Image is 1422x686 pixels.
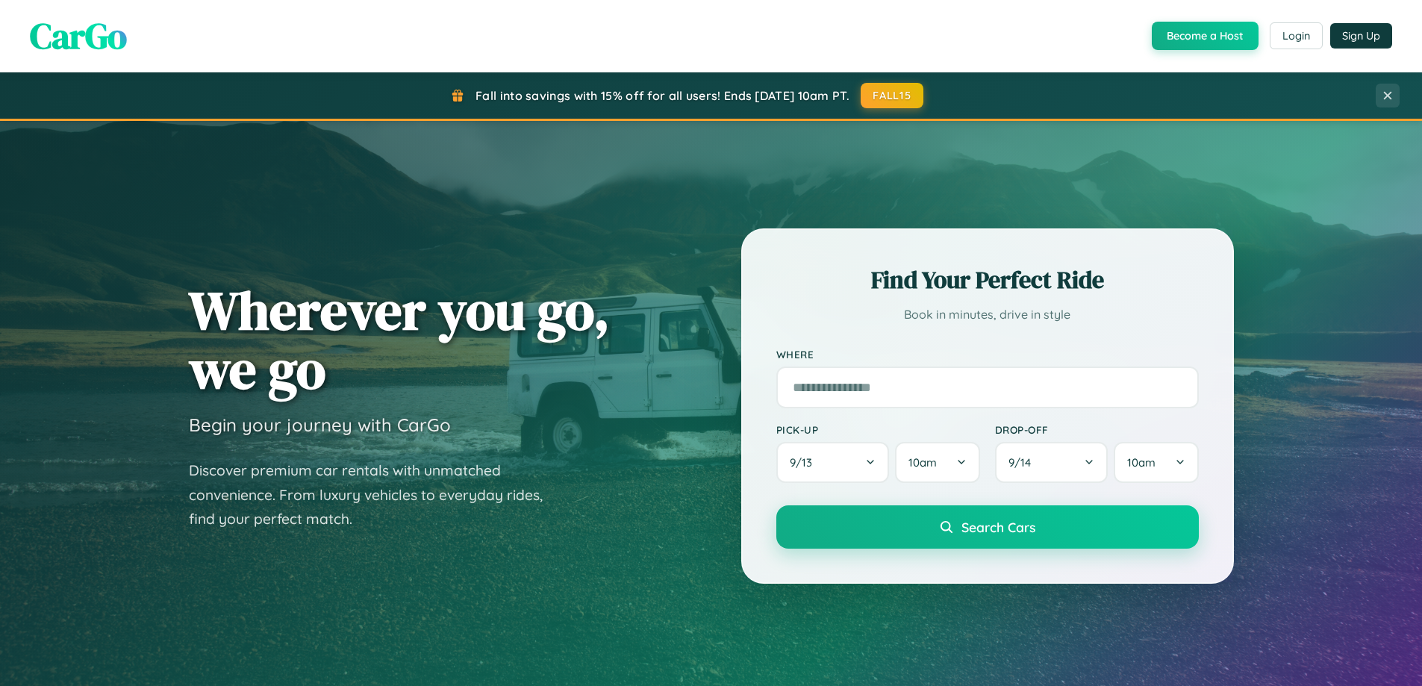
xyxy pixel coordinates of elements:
[776,348,1199,361] label: Where
[475,88,849,103] span: Fall into savings with 15% off for all users! Ends [DATE] 10am PT.
[908,455,937,470] span: 10am
[189,458,562,531] p: Discover premium car rentals with unmatched convenience. From luxury vehicles to everyday rides, ...
[1008,455,1038,470] span: 9 / 14
[776,264,1199,296] h2: Find Your Perfect Ride
[30,11,127,60] span: CarGo
[189,414,451,436] h3: Begin your journey with CarGo
[895,442,979,483] button: 10am
[776,423,980,436] label: Pick-up
[1270,22,1323,49] button: Login
[776,505,1199,549] button: Search Cars
[861,83,923,108] button: FALL15
[1330,23,1392,49] button: Sign Up
[995,423,1199,436] label: Drop-off
[995,442,1108,483] button: 9/14
[1114,442,1198,483] button: 10am
[776,304,1199,325] p: Book in minutes, drive in style
[1152,22,1259,50] button: Become a Host
[776,442,890,483] button: 9/13
[961,519,1035,535] span: Search Cars
[1127,455,1156,470] span: 10am
[790,455,820,470] span: 9 / 13
[189,281,610,399] h1: Wherever you go, we go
